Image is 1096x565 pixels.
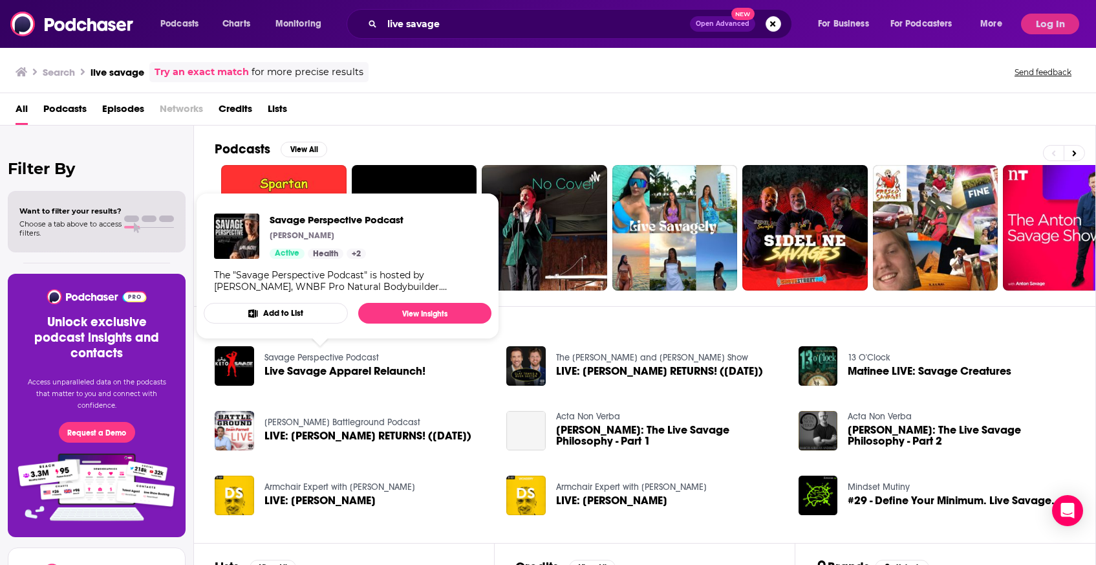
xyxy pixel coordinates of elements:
a: The Clay Travis and Buck Sexton Show [556,352,748,363]
span: LIVE: [PERSON_NAME] [264,495,376,506]
img: Podchaser - Follow, Share and Rate Podcasts [46,289,147,304]
button: View All [281,142,327,157]
span: Open Advanced [696,21,749,27]
span: [PERSON_NAME]: The Live Savage Philosophy - Part 1 [556,425,783,447]
p: [PERSON_NAME] [270,230,334,241]
div: Open Intercom Messenger [1052,495,1083,526]
span: [PERSON_NAME]: The Live Savage Philosophy - Part 2 [848,425,1075,447]
a: All [16,98,28,125]
a: Savage Perspective Podcast [264,352,379,363]
span: Podcasts [160,15,199,33]
button: Open AdvancedNew [690,16,755,32]
span: Choose a tab above to access filters. [19,219,122,238]
img: #29 - Define Your Minimum. Live Savage. [799,476,838,515]
a: Armchair Expert with Dax Shepard [264,482,415,493]
a: LIVE: Savage Rich RETURNS! (Nov 29, 2023) [556,366,763,377]
button: Add to List [204,303,348,324]
button: open menu [971,14,1018,34]
a: Sean Parnell Battleground Podcast [264,417,420,428]
p: Access unparalleled data on the podcasts that matter to you and connect with confidence. [23,377,170,412]
h3: Search [43,66,75,78]
h2: Filter By [8,159,186,178]
img: Matinee LIVE: Savage Creatures [799,346,838,386]
a: LIVE: Savage Rich RETURNS! (Nov 29, 2023) [264,430,471,441]
a: Episodes [102,98,144,125]
a: Podcasts [43,98,87,125]
img: LIVE: Dan Savage [506,476,546,515]
a: Charts [214,14,258,34]
span: Monitoring [275,15,321,33]
img: Pro Features [14,453,180,522]
a: PodcastsView All [215,141,327,157]
img: Podchaser - Follow, Share and Rate Podcasts [10,12,134,36]
button: open menu [266,14,338,34]
a: Lists [268,98,287,125]
a: +2 [347,249,366,259]
button: open menu [882,14,971,34]
a: Mindset Mutiny [848,482,910,493]
img: LIVE: Dan Savage [215,476,254,515]
img: Live Savage Apparel Relaunch! [215,346,254,386]
a: Robert Sikes: The Live Savage Philosophy - Part 1 [556,425,783,447]
span: Networks [160,98,203,125]
span: For Business [818,15,869,33]
span: LIVE: [PERSON_NAME] [556,495,667,506]
span: Active [275,247,299,260]
a: Robert Sikes: The Live Savage Philosophy - Part 1 [506,411,546,450]
span: LIVE: [PERSON_NAME] RETURNS! ([DATE]) [556,366,763,377]
a: Live Savage Apparel Relaunch! [264,366,425,377]
a: Savage Perspective Podcast [270,214,403,226]
img: Robert Sikes: The Live Savage Philosophy - Part 2 [799,411,838,450]
img: LIVE: Savage Rich RETURNS! (Nov 29, 2023) [506,346,546,386]
span: New [731,8,755,20]
a: Armchair Expert with Dax Shepard [556,482,707,493]
a: Credits [219,98,252,125]
button: Log In [1021,14,1079,34]
a: Health [308,249,343,259]
a: #29 - Define Your Minimum. Live Savage. [848,495,1055,506]
h3: live savage [91,66,144,78]
input: Search podcasts, credits, & more... [382,14,690,34]
a: LIVE: Dan Savage [556,495,667,506]
a: Robert Sikes: The Live Savage Philosophy - Part 2 [848,425,1075,447]
a: View Insights [358,303,491,324]
a: Matinee LIVE: Savage Creatures [848,366,1011,377]
span: For Podcasters [890,15,952,33]
h2: Podcasts [215,141,270,157]
div: The "Savage Perspective Podcast" is hosted by [PERSON_NAME], WNBF Pro Natural Bodybuilder. [PERSO... [214,269,481,293]
a: 13 O'Clock [848,352,890,363]
div: Search podcasts, credits, & more... [359,9,804,39]
span: More [980,15,1002,33]
span: Want to filter your results? [19,206,122,216]
a: Active [270,249,305,259]
button: open menu [151,14,215,34]
a: Acta Non Verba [848,411,912,422]
img: Savage Perspective Podcast [214,214,259,259]
a: Acta Non Verba [556,411,620,422]
button: Request a Demo [59,422,135,443]
img: LIVE: Savage Rich RETURNS! (Nov 29, 2023) [215,411,254,450]
a: LIVE: Dan Savage [264,495,376,506]
a: Try an exact match [155,65,249,80]
h3: Unlock exclusive podcast insights and contacts [23,315,170,361]
button: open menu [809,14,885,34]
span: for more precise results [252,65,363,80]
